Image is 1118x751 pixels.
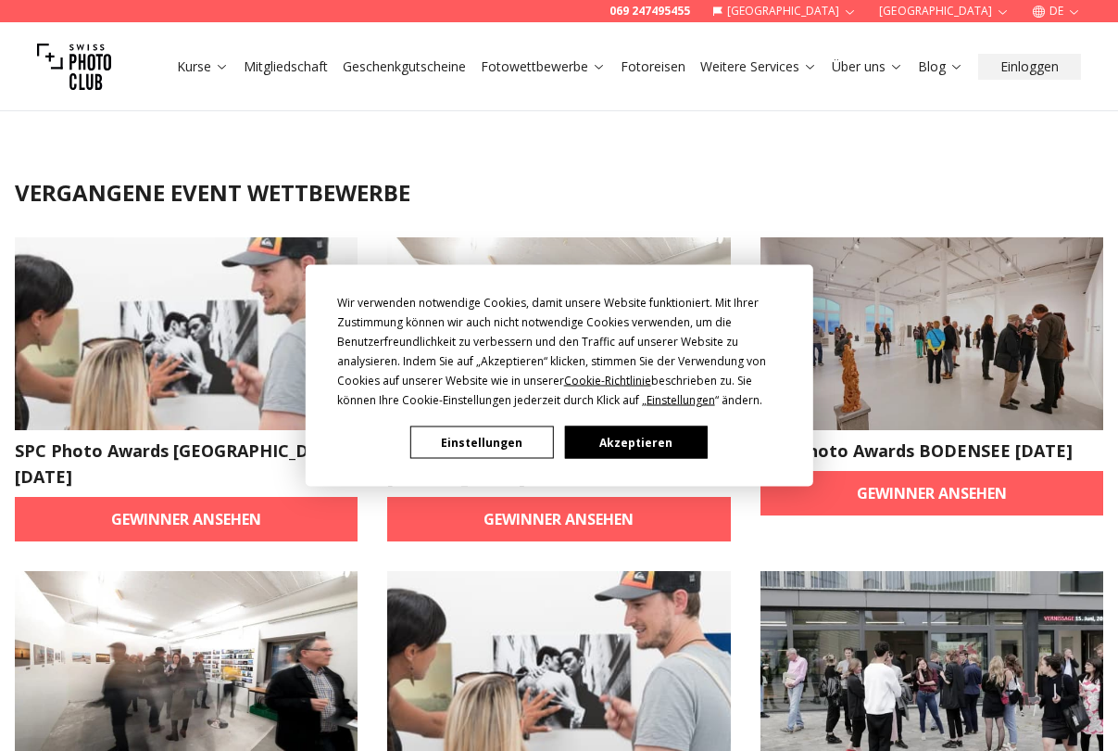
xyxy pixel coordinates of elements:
button: Einstellungen [410,426,553,459]
span: Einstellungen [647,392,715,408]
div: Cookie Consent Prompt [305,265,812,487]
span: Cookie-Richtlinie [564,373,651,388]
button: Akzeptieren [564,426,707,459]
div: Wir verwenden notwendige Cookies, damit unsere Website funktioniert. Mit Ihrer Zustimmung können ... [337,293,782,410]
